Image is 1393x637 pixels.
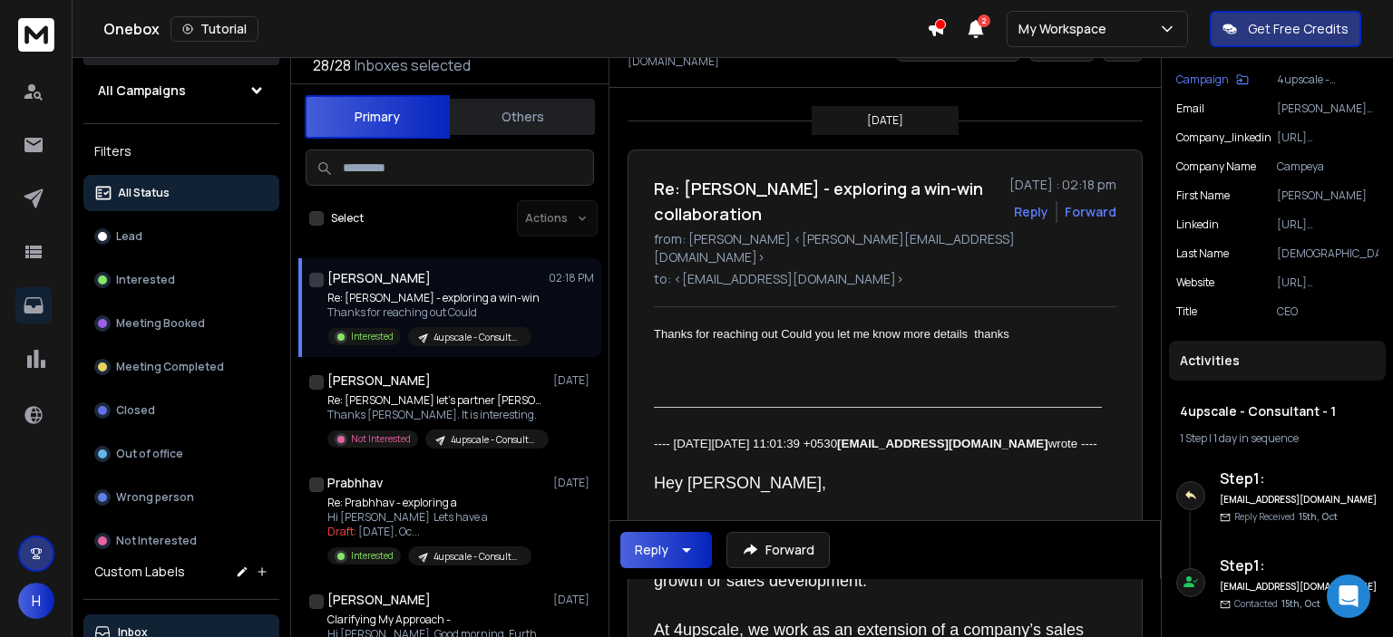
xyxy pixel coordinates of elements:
[1220,493,1378,507] h6: [EMAIL_ADDRESS][DOMAIN_NAME]
[327,305,540,320] p: Thanks for reaching out Could
[1327,574,1370,618] div: Open Intercom Messenger
[1176,188,1230,203] p: First Name
[327,291,540,305] p: Re: [PERSON_NAME] - exploring a win-win
[83,139,279,164] h3: Filters
[355,54,471,76] h3: Inboxes selected
[450,97,595,137] button: Others
[83,349,279,385] button: Meeting Completed
[726,532,830,568] button: Forward
[116,534,197,548] p: Not Interested
[1176,304,1197,319] p: title
[305,95,450,139] button: Primary
[1277,188,1378,203] p: [PERSON_NAME]
[1065,203,1116,221] div: Forward
[1277,304,1378,319] p: CEO
[83,72,279,109] button: All Campaigns
[118,186,170,200] p: All Status
[1277,217,1378,232] p: [URL][DOMAIN_NAME]
[1176,72,1249,87] button: Campaign
[867,113,903,128] p: [DATE]
[1014,203,1048,221] button: Reply
[1180,402,1375,420] h1: 4upscale - Consultant - 1
[313,54,351,76] span: 28 / 28
[654,474,826,492] span: Hey [PERSON_NAME],
[327,524,356,539] span: Draft:
[1220,468,1378,489] h6: Step 1 :
[1234,597,1320,611] p: Contacted
[1180,431,1375,446] div: |
[116,273,175,287] p: Interested
[553,476,594,490] p: [DATE]
[116,316,205,331] p: Meeting Booked
[327,372,431,390] h1: [PERSON_NAME]
[1299,510,1338,523] span: 15th, Oct
[83,436,279,472] button: Out of office
[116,360,224,374] p: Meeting Completed
[1277,159,1378,174] p: Campeya
[1277,101,1378,116] p: [PERSON_NAME][EMAIL_ADDRESS][DOMAIN_NAME]
[553,373,594,388] p: [DATE]
[351,432,411,446] p: Not Interested
[327,496,531,510] p: Re: Prabhhav - exploring a
[327,613,545,627] p: Clarifying My Approach -
[1234,510,1338,524] p: Reply Received
[83,262,279,298] button: Interested
[1180,430,1207,446] span: 1 Step
[351,549,394,563] p: Interested
[103,16,927,42] div: Onebox
[654,230,1116,266] p: from: [PERSON_NAME] <[PERSON_NAME][EMAIL_ADDRESS][DOMAIN_NAME]>
[1248,20,1349,38] p: Get Free Credits
[1176,275,1214,290] p: website
[94,563,185,581] h3: Custom Labels
[549,271,594,285] p: 02:18 PM
[331,211,364,226] label: Select
[1277,246,1378,261] p: [DEMOGRAPHIC_DATA]
[98,82,186,100] h1: All Campaigns
[83,523,279,559] button: Not Interested
[327,393,545,408] p: Re: [PERSON_NAME] let’s partner [PERSON_NAME]
[837,437,1048,450] b: [EMAIL_ADDRESS][DOMAIN_NAME]
[433,550,521,564] p: 4upscale - Consultant - 1
[451,433,538,447] p: 4upscale - Consultant - 1
[1169,341,1386,381] div: Activities
[1176,159,1256,174] p: Company Name
[553,593,594,607] p: [DATE]
[978,14,990,27] span: 2
[1176,246,1229,261] p: Last Name
[1176,72,1229,87] p: Campaign
[327,474,383,492] h1: Prabhhav
[635,541,668,559] div: Reply
[654,523,1081,590] span: I’m Dhanush from . We’re looking to partner with leaders and firms who connect with companies foc...
[1277,72,1378,87] p: 4upscale - Consultant - 1
[1277,275,1378,290] p: [URL][DOMAIN_NAME]
[83,305,279,342] button: Meeting Booked
[18,583,54,619] button: H
[116,447,183,461] p: Out of office
[327,510,531,525] p: Hi [PERSON_NAME] Lets have a
[1213,430,1299,446] span: 1 day in sequence
[116,229,142,244] p: Lead
[1176,101,1204,116] p: Email
[1009,176,1116,194] p: [DATE] : 02:18 pm
[1176,217,1219,232] p: linkedin
[327,269,431,287] h1: [PERSON_NAME]
[1018,20,1114,38] p: My Workspace
[654,270,1116,288] p: to: <[EMAIL_ADDRESS][DOMAIN_NAME]>
[170,16,258,42] button: Tutorial
[1281,597,1320,610] span: 15th, Oct
[1176,130,1271,145] p: company_linkedin
[116,403,155,418] p: Closed
[327,591,431,609] h1: [PERSON_NAME]
[1277,130,1378,145] p: [URL][DOMAIN_NAME]
[116,490,194,505] p: Wrong person
[1210,11,1361,47] button: Get Free Credits
[83,218,279,255] button: Lead
[654,327,1009,341] font: Thanks for reaching out Could you let me know more details thanks
[83,479,279,516] button: Wrong person
[654,176,998,227] h1: Re: [PERSON_NAME] - exploring a win-win collaboration
[358,524,420,539] span: [DATE], Oc ...
[1220,580,1378,594] h6: [EMAIL_ADDRESS][DOMAIN_NAME]
[83,175,279,211] button: All Status
[620,532,712,568] button: Reply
